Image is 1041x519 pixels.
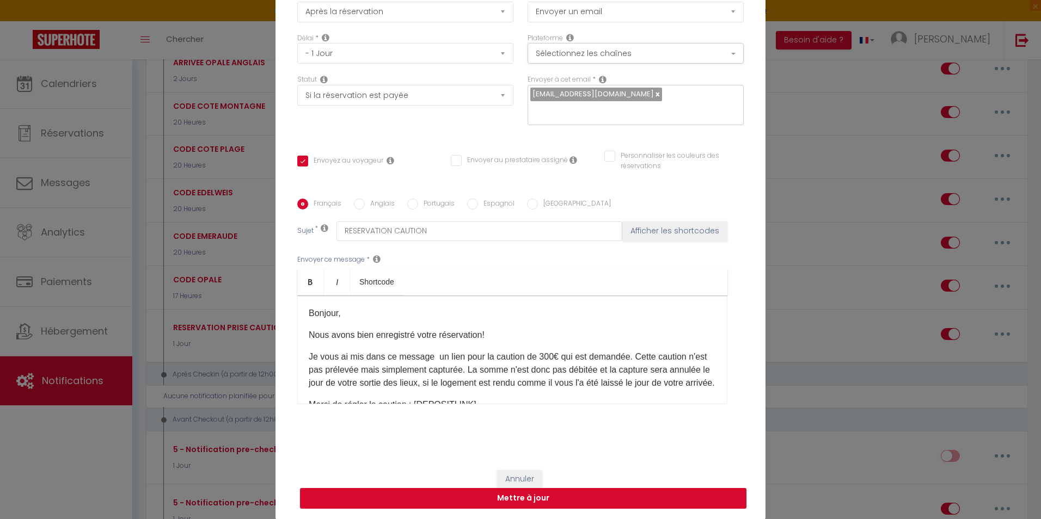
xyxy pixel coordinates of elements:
[309,398,716,411] p: Merci de régler la caution : [DEPOSITLINK]​
[309,350,716,390] p: Je vous ai mis dans ce message un lien pour la caution de 300€ qui est demandée. Cette caution n'...
[418,199,455,211] label: Portugais
[9,4,41,37] button: Ouvrir le widget de chat LiveChat
[622,221,727,241] button: Afficher les shortcodes
[297,226,314,237] label: Sujet
[320,75,328,84] i: Booking status
[497,470,542,489] button: Annuler
[324,269,351,295] a: Italic
[365,199,395,211] label: Anglais
[297,269,324,295] a: Bold
[570,156,577,164] i: Envoyer au prestataire si il est assigné
[297,33,314,44] label: Délai
[528,43,744,64] button: Sélectionnez les chaînes
[528,33,563,44] label: Plateforme
[309,329,716,342] p: Nous avons bien enregistré votre réservation!
[373,255,381,263] i: Message
[297,255,365,265] label: Envoyer ce message
[321,224,328,232] i: Subject
[387,156,394,165] i: Envoyer au voyageur
[478,199,515,211] label: Espagnol
[528,75,591,85] label: Envoyer à cet email
[322,33,329,42] i: Action Time
[297,75,317,85] label: Statut
[351,269,403,295] a: Shortcode
[538,199,611,211] label: [GEOGRAPHIC_DATA]
[532,89,654,99] span: [EMAIL_ADDRESS][DOMAIN_NAME]
[300,488,746,509] button: Mettre à jour
[297,295,727,404] div: ​
[308,199,341,211] label: Français
[309,307,716,320] p: Bonjour,
[566,33,574,42] i: Action Channel
[599,75,607,84] i: Recipient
